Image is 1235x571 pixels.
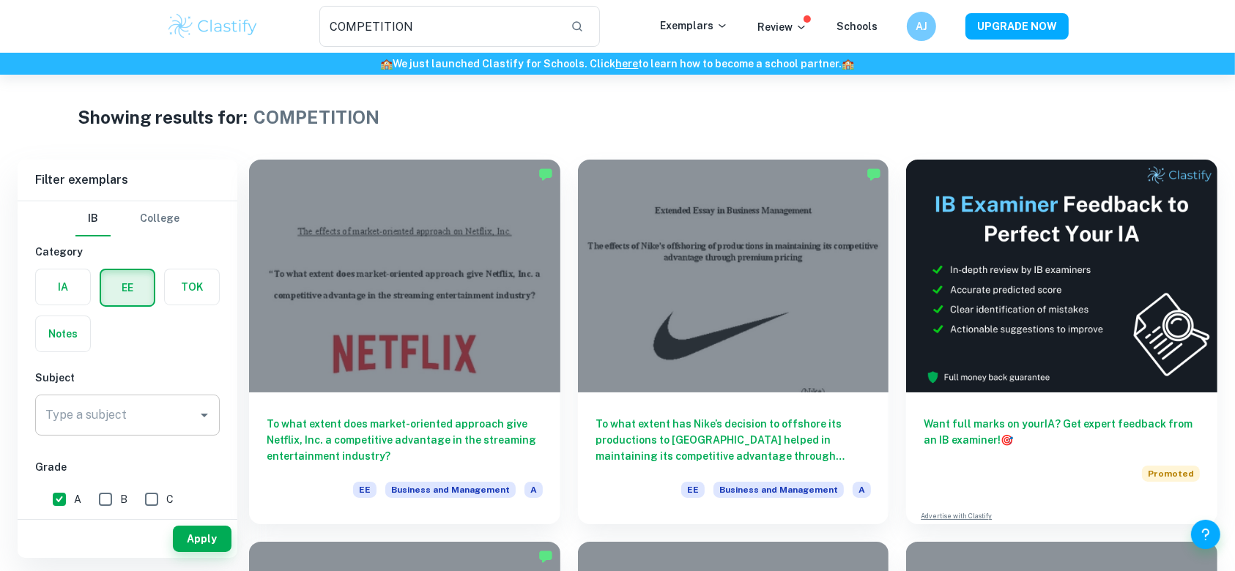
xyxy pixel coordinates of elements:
[101,270,154,305] button: EE
[173,526,231,552] button: Apply
[921,511,992,521] a: Advertise with Clastify
[381,58,393,70] span: 🏫
[267,416,543,464] h6: To what extent does market-oriented approach give Netflix, Inc. a competitive advantage in the st...
[120,491,127,507] span: B
[78,104,248,130] h1: Showing results for:
[253,104,379,130] h1: COMPETITION
[538,167,553,182] img: Marked
[166,12,259,41] img: Clastify logo
[165,269,219,305] button: TOK
[867,167,881,182] img: Marked
[907,12,936,41] button: AJ
[906,160,1217,524] a: Want full marks on yourIA? Get expert feedback from an IB examiner!PromotedAdvertise with Clastify
[353,482,377,498] span: EE
[36,269,90,305] button: IA
[36,316,90,351] button: Notes
[660,18,728,34] p: Exemplars
[35,370,220,386] h6: Subject
[140,201,179,236] button: College
[713,482,844,498] span: Business and Management
[75,201,111,236] button: IB
[35,459,220,475] h6: Grade
[924,416,1200,448] h6: Want full marks on your IA ? Get expert feedback from an IB examiner!
[757,19,807,35] p: Review
[913,18,930,34] h6: AJ
[1191,520,1220,549] button: Help and Feedback
[18,160,237,201] h6: Filter exemplars
[837,20,878,32] a: Schools
[578,160,889,524] a: To what extent has Nike’s decision to offshore its productions to [GEOGRAPHIC_DATA] helped in mai...
[681,482,705,498] span: EE
[596,416,872,464] h6: To what extent has Nike’s decision to offshore its productions to [GEOGRAPHIC_DATA] helped in mai...
[1001,434,1013,446] span: 🎯
[74,491,81,507] span: A
[385,482,516,498] span: Business and Management
[249,160,560,524] a: To what extent does market-oriented approach give Netflix, Inc. a competitive advantage in the st...
[3,56,1232,72] h6: We just launched Clastify for Schools. Click to learn how to become a school partner.
[853,482,871,498] span: A
[616,58,639,70] a: here
[965,13,1069,40] button: UPGRADE NOW
[166,491,174,507] span: C
[194,405,215,425] button: Open
[75,201,179,236] div: Filter type choice
[538,549,553,564] img: Marked
[1142,466,1200,482] span: Promoted
[906,160,1217,392] img: Thumbnail
[35,244,220,260] h6: Category
[524,482,543,498] span: A
[319,6,559,47] input: Search for any exemplars...
[842,58,855,70] span: 🏫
